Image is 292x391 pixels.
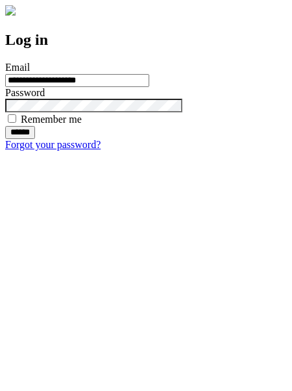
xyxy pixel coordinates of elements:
label: Remember me [21,114,82,125]
a: Forgot your password? [5,139,101,150]
label: Email [5,62,30,73]
label: Password [5,87,45,98]
img: logo-4e3dc11c47720685a147b03b5a06dd966a58ff35d612b21f08c02c0306f2b779.png [5,5,16,16]
h2: Log in [5,31,287,49]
